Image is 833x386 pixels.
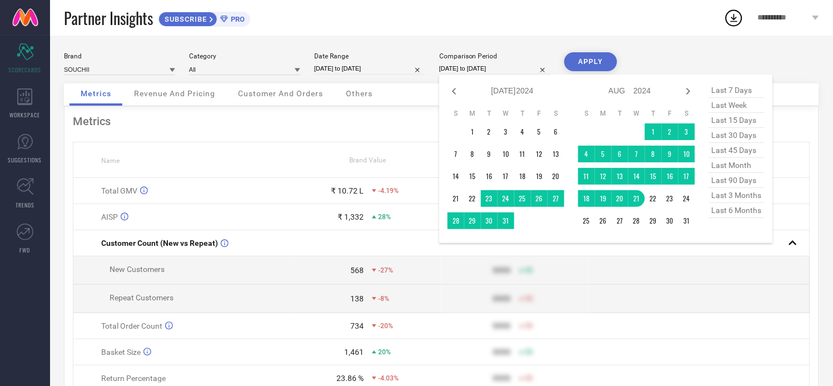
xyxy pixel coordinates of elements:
[678,123,695,140] td: Sat Aug 03 2024
[514,146,531,162] td: Thu Jul 11 2024
[595,212,612,229] td: Mon Aug 26 2024
[662,190,678,207] td: Fri Aug 23 2024
[64,52,175,60] div: Brand
[578,168,595,185] td: Sun Aug 11 2024
[709,188,765,203] span: last 3 months
[110,293,173,302] span: Repeat Customers
[8,156,42,164] span: SUGGESTIONS
[498,168,514,185] td: Wed Jul 17 2024
[378,187,399,195] span: -4.19%
[628,168,645,185] td: Wed Aug 14 2024
[448,146,464,162] td: Sun Jul 07 2024
[378,322,393,330] span: -20%
[344,348,364,357] div: 1,461
[448,109,464,118] th: Sunday
[678,212,695,229] td: Sat Aug 31 2024
[439,63,551,75] input: Select comparison period
[481,123,498,140] td: Tue Jul 02 2024
[645,123,662,140] td: Thu Aug 01 2024
[628,146,645,162] td: Wed Aug 07 2024
[378,266,393,274] span: -27%
[498,146,514,162] td: Wed Jul 10 2024
[481,190,498,207] td: Tue Jul 23 2024
[16,201,34,209] span: TRENDS
[645,168,662,185] td: Thu Aug 15 2024
[159,15,210,23] span: SUBSCRIBE
[514,123,531,140] td: Thu Jul 04 2024
[514,168,531,185] td: Thu Jul 18 2024
[493,294,511,303] div: 9999
[531,190,548,207] td: Fri Jul 26 2024
[464,109,481,118] th: Monday
[110,265,165,274] span: New Customers
[709,128,765,143] span: last 30 days
[101,157,120,165] span: Name
[464,190,481,207] td: Mon Jul 22 2024
[101,212,118,221] span: AISP
[448,168,464,185] td: Sun Jul 14 2024
[525,374,533,382] span: 50
[645,190,662,207] td: Thu Aug 22 2024
[493,266,511,275] div: 9999
[64,7,153,29] span: Partner Insights
[578,212,595,229] td: Sun Aug 25 2024
[682,85,695,98] div: Next month
[314,52,425,60] div: Date Range
[101,374,166,383] span: Return Percentage
[525,295,533,303] span: 50
[464,146,481,162] td: Mon Jul 08 2024
[498,123,514,140] td: Wed Jul 03 2024
[612,168,628,185] td: Tue Aug 13 2024
[531,123,548,140] td: Fri Jul 05 2024
[709,143,765,158] span: last 45 days
[101,321,162,330] span: Total Order Count
[498,190,514,207] td: Wed Jul 24 2024
[498,212,514,229] td: Wed Jul 31 2024
[464,212,481,229] td: Mon Jul 29 2024
[498,109,514,118] th: Wednesday
[493,348,511,357] div: 9999
[350,321,364,330] div: 734
[493,374,511,383] div: 9999
[709,203,765,218] span: last 6 months
[101,186,137,195] span: Total GMV
[81,89,111,98] span: Metrics
[448,190,464,207] td: Sun Jul 21 2024
[548,190,564,207] td: Sat Jul 27 2024
[481,212,498,229] td: Tue Jul 30 2024
[481,109,498,118] th: Tuesday
[548,109,564,118] th: Saturday
[709,158,765,173] span: last month
[548,146,564,162] td: Sat Jul 13 2024
[645,212,662,229] td: Thu Aug 29 2024
[481,146,498,162] td: Tue Jul 09 2024
[628,109,645,118] th: Wednesday
[595,146,612,162] td: Mon Aug 05 2024
[336,374,364,383] div: 23.86 %
[564,52,617,71] button: APPLY
[189,52,300,60] div: Category
[464,123,481,140] td: Mon Jul 01 2024
[448,212,464,229] td: Sun Jul 28 2024
[481,168,498,185] td: Tue Jul 16 2024
[464,168,481,185] td: Mon Jul 15 2024
[645,146,662,162] td: Thu Aug 08 2024
[525,322,533,330] span: 50
[709,173,765,188] span: last 90 days
[548,123,564,140] td: Sat Jul 06 2024
[514,109,531,118] th: Thursday
[350,294,364,303] div: 138
[709,83,765,98] span: last 7 days
[612,212,628,229] td: Tue Aug 27 2024
[662,146,678,162] td: Fri Aug 09 2024
[578,109,595,118] th: Sunday
[514,190,531,207] td: Thu Jul 25 2024
[662,168,678,185] td: Fri Aug 16 2024
[628,190,645,207] td: Wed Aug 21 2024
[678,168,695,185] td: Sat Aug 17 2024
[378,295,389,303] span: -8%
[331,186,364,195] div: ₹ 10.72 L
[612,109,628,118] th: Tuesday
[525,348,533,356] span: 50
[20,246,31,254] span: FWD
